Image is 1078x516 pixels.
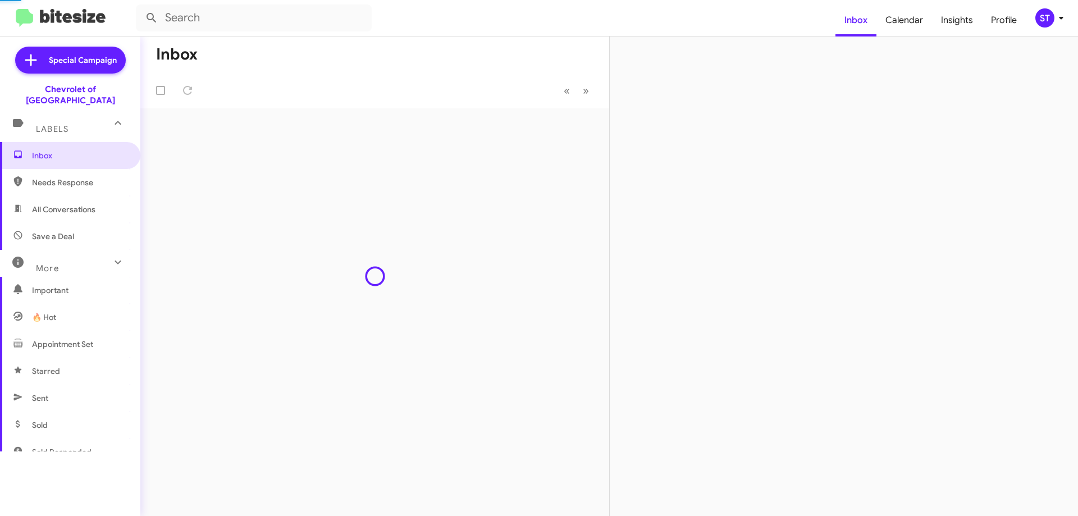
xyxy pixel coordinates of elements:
span: 🔥 Hot [32,312,56,323]
a: Profile [982,4,1026,36]
button: Previous [557,79,577,102]
nav: Page navigation example [558,79,596,102]
h1: Inbox [156,45,198,63]
span: Sent [32,392,48,404]
a: Calendar [876,4,932,36]
span: Save a Deal [32,231,74,242]
span: Needs Response [32,177,127,188]
span: » [583,84,589,98]
button: Next [576,79,596,102]
span: All Conversations [32,204,95,215]
span: Labels [36,124,68,134]
span: « [564,84,570,98]
a: Special Campaign [15,47,126,74]
span: Sold [32,419,48,431]
span: More [36,263,59,273]
span: Important [32,285,127,296]
span: Sold Responded [32,446,92,458]
span: Inbox [32,150,127,161]
span: Starred [32,366,60,377]
a: Insights [932,4,982,36]
input: Search [136,4,372,31]
span: Special Campaign [49,54,117,66]
a: Inbox [835,4,876,36]
div: ST [1035,8,1054,28]
span: Appointment Set [32,339,93,350]
button: ST [1026,8,1066,28]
